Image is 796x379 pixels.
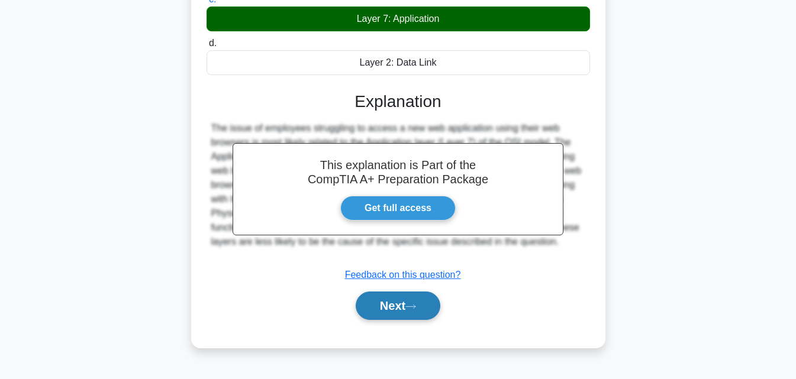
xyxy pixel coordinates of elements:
span: d. [209,38,217,48]
button: Next [356,291,440,320]
div: Layer 7: Application [207,7,590,31]
div: The issue of employees struggling to access a new web application using their web browsers is mos... [211,121,585,249]
div: Layer 2: Data Link [207,50,590,75]
h3: Explanation [214,92,583,112]
a: Feedback on this question? [345,270,461,280]
a: Get full access [340,196,456,221]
